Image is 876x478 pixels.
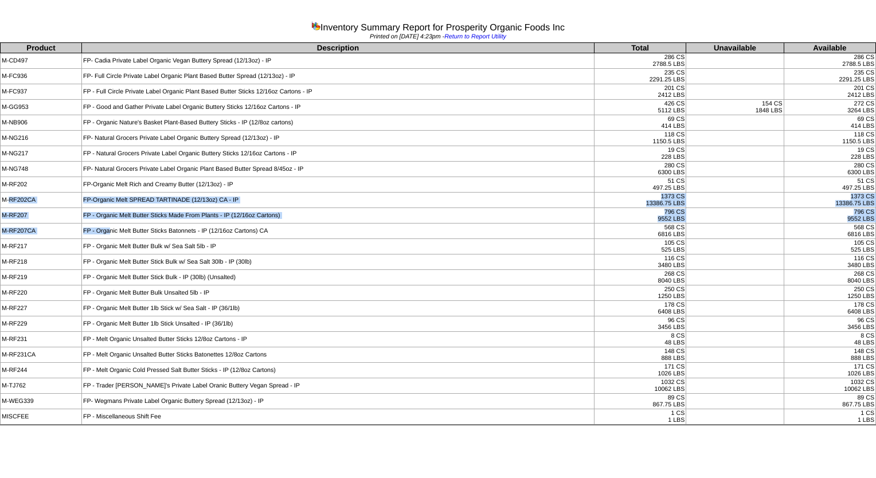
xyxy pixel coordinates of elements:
[81,316,594,332] td: FP - Organic Melt Butter 1lb Stick Unsalted - IP (36/1lb)
[1,378,82,394] td: M-TJ762
[81,177,594,193] td: FP-Organic Melt Rich and Creamy Butter (12/13oz) - IP
[1,69,82,84] td: M-FC936
[784,270,875,285] td: 268 CS 8040 LBS
[686,43,784,53] th: Unavailable
[1,53,82,69] td: M-CD497
[81,394,594,409] td: FP- Wegmans Private Label Organic Buttery Spread (12/13oz) - IP
[784,239,875,254] td: 105 CS 525 LBS
[1,270,82,285] td: M-RF219
[1,409,82,425] td: MISCFEE
[594,285,686,301] td: 250 CS 1250 LBS
[784,347,875,363] td: 148 CS 888 LBS
[784,162,875,177] td: 280 CS 6300 LBS
[81,100,594,115] td: FP - Good and Gather Private Label Organic Buttery Sticks 12/16oz Cartons - IP
[594,316,686,332] td: 96 CS 3456 LBS
[594,301,686,316] td: 178 CS 6408 LBS
[1,177,82,193] td: M-RF202
[81,146,594,162] td: FP - Natural Grocers Private Label Organic Buttery Sticks 12/16oz Cartons - IP
[1,131,82,146] td: M-NG216
[1,285,82,301] td: M-RF220
[81,193,594,208] td: FP-Organic Melt SPREAD TARTINADE (12/13oz) CA - IP
[594,69,686,84] td: 235 CS 2291.25 LBS
[81,332,594,347] td: FP - Melt Organic Unsalted Butter Sticks 12/8oz Cartons - IP
[1,347,82,363] td: M-RF231CA
[784,316,875,332] td: 96 CS 3456 LBS
[594,270,686,285] td: 268 CS 8040 LBS
[784,69,875,84] td: 235 CS 2291.25 LBS
[81,84,594,100] td: FP - Full Circle Private Label Organic Plant Based Butter Sticks 12/16oz Cartons - IP
[784,177,875,193] td: 51 CS 497.25 LBS
[81,409,594,425] td: FP - Miscellaneous Shift Fee
[594,378,686,394] td: 1032 CS 10062 LBS
[784,363,875,378] td: 171 CS 1026 LBS
[1,193,82,208] td: M-RF202CA
[784,378,875,394] td: 1032 CS 10062 LBS
[81,270,594,285] td: FP - Organic Melt Butter Stick Bulk - IP (30lb) (Unsalted)
[594,84,686,100] td: 201 CS 2412 LBS
[81,224,594,239] td: FP - Organic Melt Butter Sticks Batonnets - IP (12/16oz Cartons) CA
[784,254,875,270] td: 116 CS 3480 LBS
[594,409,686,425] td: 1 CS 1 LBS
[1,301,82,316] td: M-RF227
[81,254,594,270] td: FP - Organic Melt Butter Stick Bulk w/ Sea Salt 30lb - IP (30lb)
[594,146,686,162] td: 19 CS 228 LBS
[594,394,686,409] td: 89 CS 867.75 LBS
[1,84,82,100] td: M-FC937
[1,162,82,177] td: M-NG748
[81,131,594,146] td: FP- Natural Grocers Private Label Organic Buttery Spread (12/13oz) - IP
[784,84,875,100] td: 201 CS 2412 LBS
[594,177,686,193] td: 51 CS 497.25 LBS
[594,193,686,208] td: 1373 CS 13386.75 LBS
[1,332,82,347] td: M-RF231
[1,115,82,131] td: M-NB906
[1,254,82,270] td: M-RF218
[594,239,686,254] td: 105 CS 525 LBS
[1,394,82,409] td: M-WEG339
[81,363,594,378] td: FP - Melt Organic Cold Pressed Salt Butter Sticks - IP (12/8oz Cartons)
[81,347,594,363] td: FP - Melt Organic Unsalted Butter Sticks Batonettes 12/8oz Cartons
[81,43,594,53] th: Description
[594,347,686,363] td: 148 CS 888 LBS
[594,363,686,378] td: 171 CS 1026 LBS
[594,162,686,177] td: 280 CS 6300 LBS
[81,53,594,69] td: FP- Cadia Private Label Organic Vegan Buttery Spread (12/13oz) - IP
[81,162,594,177] td: FP- Natural Grocers Private Label Organic Plant Based Butter Spread 8/45oz - IP
[784,394,875,409] td: 89 CS 867.75 LBS
[784,409,875,425] td: 1 CS 1 LBS
[1,316,82,332] td: M-RF229
[784,224,875,239] td: 568 CS 6816 LBS
[81,285,594,301] td: FP - Organic Melt Butter Bulk Unsalted 5lb - IP
[594,208,686,224] td: 796 CS 9552 LBS
[784,146,875,162] td: 19 CS 228 LBS
[784,115,875,131] td: 69 CS 414 LBS
[1,146,82,162] td: M-NG217
[594,332,686,347] td: 8 CS 48 LBS
[594,43,686,53] th: Total
[1,239,82,254] td: M-RF217
[594,254,686,270] td: 116 CS 3480 LBS
[784,131,875,146] td: 118 CS 1150.5 LBS
[784,53,875,69] td: 286 CS 2788.5 LBS
[1,363,82,378] td: M-RF244
[1,224,82,239] td: M-RF207CA
[784,193,875,208] td: 1373 CS 13386.75 LBS
[784,332,875,347] td: 8 CS 48 LBS
[594,115,686,131] td: 69 CS 414 LBS
[594,131,686,146] td: 118 CS 1150.5 LBS
[594,100,686,115] td: 426 CS 5112 LBS
[784,100,875,115] td: 272 CS 3264 LBS
[81,378,594,394] td: FP - Trader [PERSON_NAME]'s Private Label Oranic Buttery Vegan Spread - IP
[784,43,875,53] th: Available
[444,33,506,40] a: Return to Report Utility
[1,208,82,224] td: M-RF207
[594,224,686,239] td: 568 CS 6816 LBS
[1,100,82,115] td: M-GG953
[1,43,82,53] th: Product
[81,208,594,224] td: FP - Organic Melt Butter Sticks Made From Plants - IP (12/16oz Cartons)
[311,21,320,30] img: graph.gif
[81,239,594,254] td: FP - Organic Melt Butter Bulk w/ Sea Salt 5lb - IP
[784,301,875,316] td: 178 CS 6408 LBS
[594,53,686,69] td: 286 CS 2788.5 LBS
[81,69,594,84] td: FP- Full Circle Private Label Organic Plant Based Butter Spread (12/13oz) - IP
[686,100,784,115] td: 154 CS 1848 LBS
